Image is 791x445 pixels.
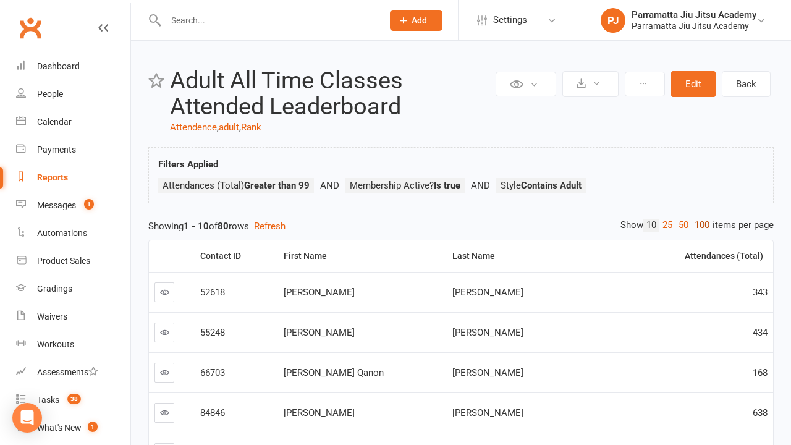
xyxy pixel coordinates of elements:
[84,199,94,210] span: 1
[501,180,582,191] span: Style
[200,287,225,298] span: 52618
[16,275,130,303] a: Gradings
[16,386,130,414] a: Tasks 38
[16,247,130,275] a: Product Sales
[452,407,523,418] span: [PERSON_NAME]
[671,71,716,97] button: Edit
[219,122,239,133] a: adult
[675,219,692,232] a: 50
[37,256,90,266] div: Product Sales
[67,394,81,404] span: 38
[37,172,68,182] div: Reports
[350,180,460,191] span: Membership Active?
[163,180,310,191] span: Attendances (Total)
[753,327,768,338] span: 434
[170,122,217,133] a: Attendence
[753,407,768,418] span: 638
[200,407,225,418] span: 84846
[16,136,130,164] a: Payments
[722,71,771,97] a: Back
[239,122,241,133] span: ,
[37,228,87,238] div: Automations
[170,68,493,120] h2: Adult All Time Classes Attended Leaderboard
[162,12,374,29] input: Search...
[284,367,384,378] span: [PERSON_NAME] Qanon
[37,145,76,155] div: Payments
[452,327,523,338] span: [PERSON_NAME]
[37,339,74,349] div: Workouts
[16,219,130,247] a: Automations
[37,423,82,433] div: What's New
[217,122,219,133] span: ,
[184,221,209,232] strong: 1 - 10
[284,327,355,338] span: [PERSON_NAME]
[434,180,460,191] strong: Is true
[390,10,442,31] button: Add
[632,9,756,20] div: Parramatta Jiu Jitsu Academy
[37,284,72,294] div: Gradings
[643,219,659,232] a: 10
[284,407,355,418] span: [PERSON_NAME]
[37,367,98,377] div: Assessments
[493,6,527,34] span: Settings
[37,61,80,71] div: Dashboard
[15,12,46,43] a: Clubworx
[200,327,225,338] span: 55248
[284,287,355,298] span: [PERSON_NAME]
[37,311,67,321] div: Waivers
[284,252,438,261] div: First Name
[452,367,523,378] span: [PERSON_NAME]
[218,221,229,232] strong: 80
[16,53,130,80] a: Dashboard
[158,159,218,170] strong: Filters Applied
[241,122,261,133] a: Rank
[753,367,768,378] span: 168
[254,219,286,234] button: Refresh
[16,108,130,136] a: Calendar
[620,219,774,232] div: Show items per page
[16,164,130,192] a: Reports
[659,219,675,232] a: 25
[16,192,130,219] a: Messages 1
[16,303,130,331] a: Waivers
[37,200,76,210] div: Messages
[200,367,225,378] span: 66703
[148,219,774,234] div: Showing of rows
[632,20,756,32] div: Parramatta Jiu Jitsu Academy
[16,80,130,108] a: People
[692,219,713,232] a: 100
[452,252,624,261] div: Last Name
[12,403,42,433] div: Open Intercom Messenger
[244,180,310,191] strong: Greater than 99
[640,252,763,261] div: Attendances (Total)
[521,180,582,191] strong: Contains Adult
[37,89,63,99] div: People
[601,8,625,33] div: PJ
[452,287,523,298] span: [PERSON_NAME]
[412,15,427,25] span: Add
[16,331,130,358] a: Workouts
[200,252,268,261] div: Contact ID
[37,395,59,405] div: Tasks
[16,358,130,386] a: Assessments
[37,117,72,127] div: Calendar
[88,422,98,432] span: 1
[753,287,768,298] span: 343
[16,414,130,442] a: What's New1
